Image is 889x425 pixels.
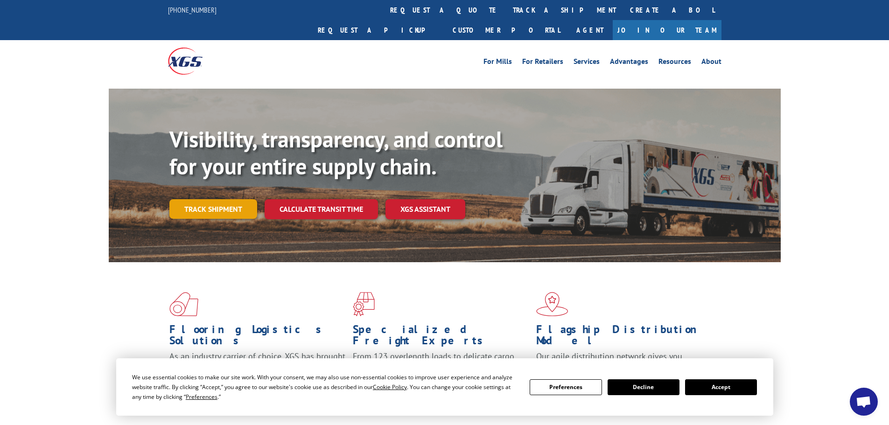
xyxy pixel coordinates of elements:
a: Services [574,58,600,68]
div: We use essential cookies to make our site work. With your consent, we may also use non-essential ... [132,372,518,402]
h1: Flagship Distribution Model [536,324,713,351]
span: Preferences [186,393,217,401]
b: Visibility, transparency, and control for your entire supply chain. [169,125,503,181]
button: Decline [608,379,679,395]
span: Cookie Policy [373,383,407,391]
button: Preferences [530,379,602,395]
a: Resources [658,58,691,68]
img: xgs-icon-focused-on-flooring-red [353,292,375,316]
span: Our agile distribution network gives you nationwide inventory management on demand. [536,351,708,373]
a: Advantages [610,58,648,68]
a: Request a pickup [311,20,446,40]
p: From 123 overlength loads to delicate cargo, our experienced staff knows the best way to move you... [353,351,529,392]
button: Accept [685,379,757,395]
a: [PHONE_NUMBER] [168,5,217,14]
a: Calculate transit time [265,199,378,219]
div: Cookie Consent Prompt [116,358,773,416]
a: XGS ASSISTANT [385,199,465,219]
h1: Specialized Freight Experts [353,324,529,351]
a: Customer Portal [446,20,567,40]
a: Track shipment [169,199,257,219]
a: For Mills [483,58,512,68]
a: Agent [567,20,613,40]
a: For Retailers [522,58,563,68]
a: Open chat [850,388,878,416]
a: Join Our Team [613,20,721,40]
img: xgs-icon-total-supply-chain-intelligence-red [169,292,198,316]
span: As an industry carrier of choice, XGS has brought innovation and dedication to flooring logistics... [169,351,345,384]
img: xgs-icon-flagship-distribution-model-red [536,292,568,316]
a: About [701,58,721,68]
h1: Flooring Logistics Solutions [169,324,346,351]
